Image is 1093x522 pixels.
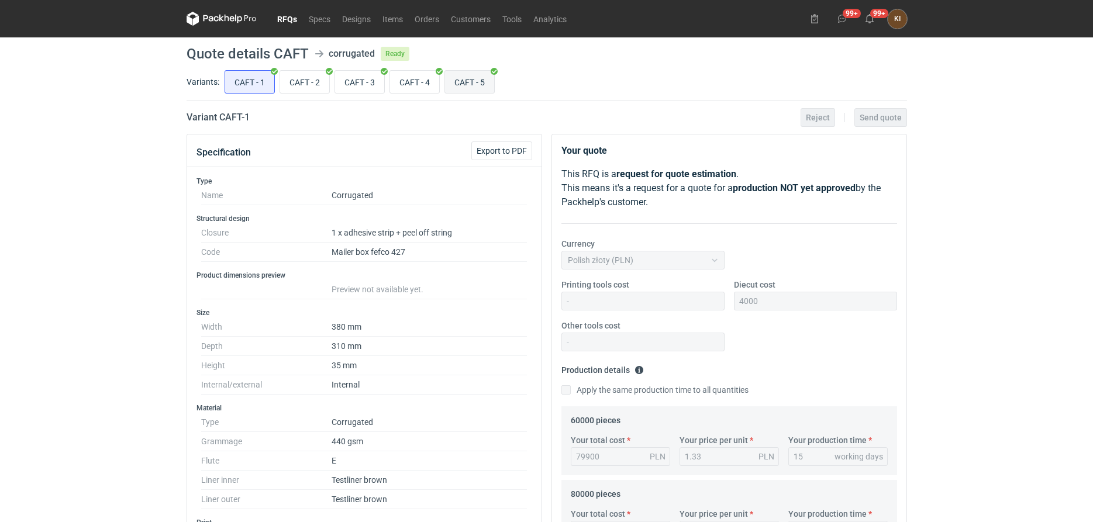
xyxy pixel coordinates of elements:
label: Currency [561,238,595,250]
dt: Flute [201,451,332,471]
dt: Depth [201,337,332,356]
label: Other tools cost [561,320,620,331]
a: Designs [336,12,377,26]
label: Variants: [187,76,219,88]
dt: Grammage [201,432,332,451]
span: Ready [381,47,409,61]
span: Reject [806,113,830,122]
a: RFQs [271,12,303,26]
a: Customers [445,12,496,26]
label: Your total cost [571,434,625,446]
dd: Corrugated [332,413,527,432]
legend: 60000 pieces [571,411,620,425]
label: CAFT - 4 [389,70,440,94]
p: This RFQ is a . This means it's a request for a quote for a by the Packhelp's customer. [561,167,897,209]
h3: Structural design [196,214,532,223]
h3: Material [196,403,532,413]
button: Export to PDF [471,141,532,160]
label: CAFT - 3 [335,70,385,94]
div: Karolina Idkowiak [888,9,907,29]
button: Reject [801,108,835,127]
dt: Height [201,356,332,375]
span: Export to PDF [477,147,527,155]
legend: Production details [561,361,644,375]
dt: Liner inner [201,471,332,490]
dt: Type [201,413,332,432]
strong: production NOT yet approved [733,182,856,193]
dd: E [332,451,527,471]
dd: Testliner brown [332,471,527,490]
button: Specification [196,139,251,167]
dd: 380 mm [332,317,527,337]
label: CAFT - 2 [280,70,330,94]
a: Analytics [527,12,573,26]
label: CAFT - 5 [444,70,495,94]
h1: Quote details CAFT [187,47,309,61]
div: PLN [650,451,666,462]
dd: Mailer box fefco 427 [332,243,527,262]
a: Tools [496,12,527,26]
dt: Code [201,243,332,262]
dd: Testliner brown [332,490,527,509]
label: Apply the same production time to all quantities [561,384,749,396]
label: CAFT - 1 [225,70,275,94]
button: 99+ [860,9,879,28]
button: Send quote [854,108,907,127]
strong: request for quote estimation [616,168,736,179]
a: Specs [303,12,336,26]
h2: Variant CAFT - 1 [187,110,250,125]
dt: Liner outer [201,490,332,509]
dt: Closure [201,223,332,243]
label: Diecut cost [734,279,775,291]
dd: 1 x adhesive strip + peel off string [332,223,527,243]
h3: Size [196,308,532,317]
dt: Width [201,317,332,337]
span: Preview not available yet. [332,285,423,294]
strong: Your quote [561,145,607,156]
a: Orders [409,12,445,26]
div: working days [835,451,883,462]
h3: Type [196,177,532,186]
dt: Name [201,186,332,205]
div: PLN [758,451,774,462]
label: Printing tools cost [561,279,629,291]
legend: 80000 pieces [571,485,620,499]
svg: Packhelp Pro [187,12,257,26]
dd: 310 mm [332,337,527,356]
button: 99+ [833,9,851,28]
dd: Corrugated [332,186,527,205]
label: Your price per unit [680,508,748,520]
a: Items [377,12,409,26]
div: corrugated [329,47,375,61]
label: Your price per unit [680,434,748,446]
h3: Product dimensions preview [196,271,532,280]
dd: 35 mm [332,356,527,375]
button: KI [888,9,907,29]
dd: Internal [332,375,527,395]
label: Your production time [788,434,867,446]
label: Your production time [788,508,867,520]
dd: 440 gsm [332,432,527,451]
dt: Internal/external [201,375,332,395]
span: Send quote [860,113,902,122]
label: Your total cost [571,508,625,520]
